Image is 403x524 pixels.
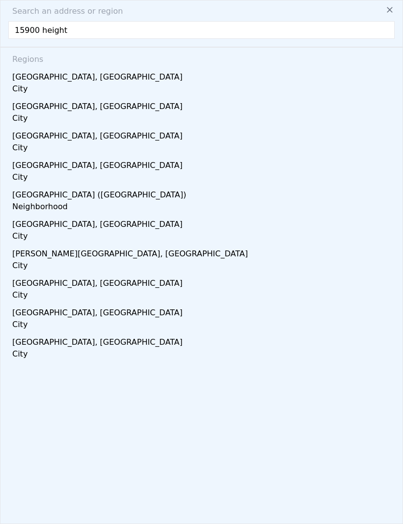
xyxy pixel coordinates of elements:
[12,303,395,319] div: [GEOGRAPHIC_DATA], [GEOGRAPHIC_DATA]
[12,112,395,126] div: City
[12,83,395,97] div: City
[12,348,395,362] div: City
[12,171,395,185] div: City
[12,215,395,230] div: [GEOGRAPHIC_DATA], [GEOGRAPHIC_DATA]
[12,126,395,142] div: [GEOGRAPHIC_DATA], [GEOGRAPHIC_DATA]
[12,97,395,112] div: [GEOGRAPHIC_DATA], [GEOGRAPHIC_DATA]
[12,244,395,260] div: [PERSON_NAME][GEOGRAPHIC_DATA], [GEOGRAPHIC_DATA]
[12,332,395,348] div: [GEOGRAPHIC_DATA], [GEOGRAPHIC_DATA]
[12,201,395,215] div: Neighborhood
[12,142,395,156] div: City
[12,156,395,171] div: [GEOGRAPHIC_DATA], [GEOGRAPHIC_DATA]
[12,319,395,332] div: City
[12,260,395,274] div: City
[12,230,395,244] div: City
[12,185,395,201] div: [GEOGRAPHIC_DATA] ([GEOGRAPHIC_DATA])
[12,289,395,303] div: City
[12,67,395,83] div: [GEOGRAPHIC_DATA], [GEOGRAPHIC_DATA]
[8,48,395,67] div: Regions
[12,274,395,289] div: [GEOGRAPHIC_DATA], [GEOGRAPHIC_DATA]
[4,5,123,17] span: Search an address or region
